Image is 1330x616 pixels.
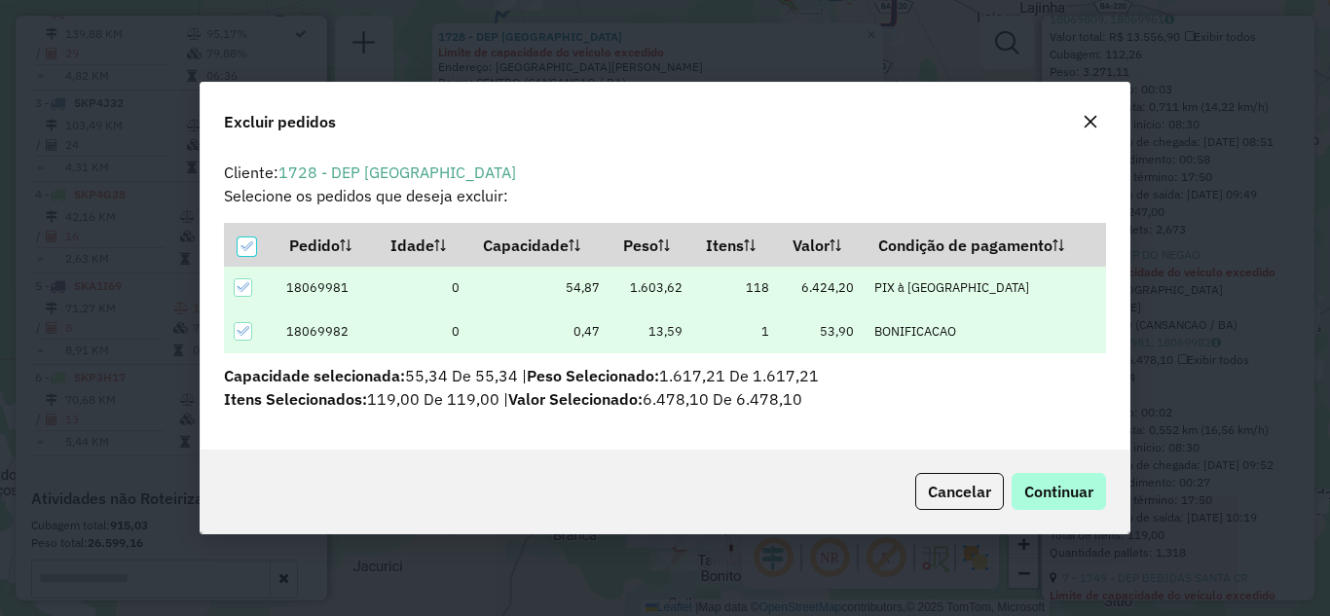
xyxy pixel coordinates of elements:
[224,184,1106,207] p: Selecione os pedidos que deseja excluir:
[224,387,1106,411] p: 6.478,10 De 6.478,10
[1024,482,1093,501] span: Continuar
[693,309,780,353] td: 1
[278,163,516,182] a: 1728 - DEP [GEOGRAPHIC_DATA]
[693,266,780,309] td: 118
[865,266,1106,309] td: PIX à [GEOGRAPHIC_DATA]
[277,224,377,266] th: Pedido
[779,266,865,309] td: 6.424,20
[865,309,1106,353] td: BONIFICACAO
[508,389,643,409] span: Valor Selecionado:
[377,266,469,309] td: 0
[693,224,780,266] th: Itens
[779,224,865,266] th: Valor
[224,389,508,409] span: 119,00 De 119,00 |
[224,364,1106,387] p: 55,34 De 55,34 | 1.617,21 De 1.617,21
[224,110,336,133] span: Excluir pedidos
[915,473,1004,510] button: Cancelar
[610,309,692,353] td: 13,59
[277,309,377,353] td: 18069982
[277,266,377,309] td: 18069981
[527,366,659,385] span: Peso Selecionado:
[469,309,610,353] td: 0,47
[1012,473,1106,510] button: Continuar
[377,309,469,353] td: 0
[865,224,1106,266] th: Condição de pagamento
[610,266,692,309] td: 1.603,62
[224,366,405,385] span: Capacidade selecionada:
[377,224,469,266] th: Idade
[469,224,610,266] th: Capacidade
[928,482,991,501] span: Cancelar
[610,224,692,266] th: Peso
[224,389,367,409] span: Itens Selecionados:
[224,163,516,182] span: Cliente:
[779,309,865,353] td: 53,90
[469,266,610,309] td: 54,87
